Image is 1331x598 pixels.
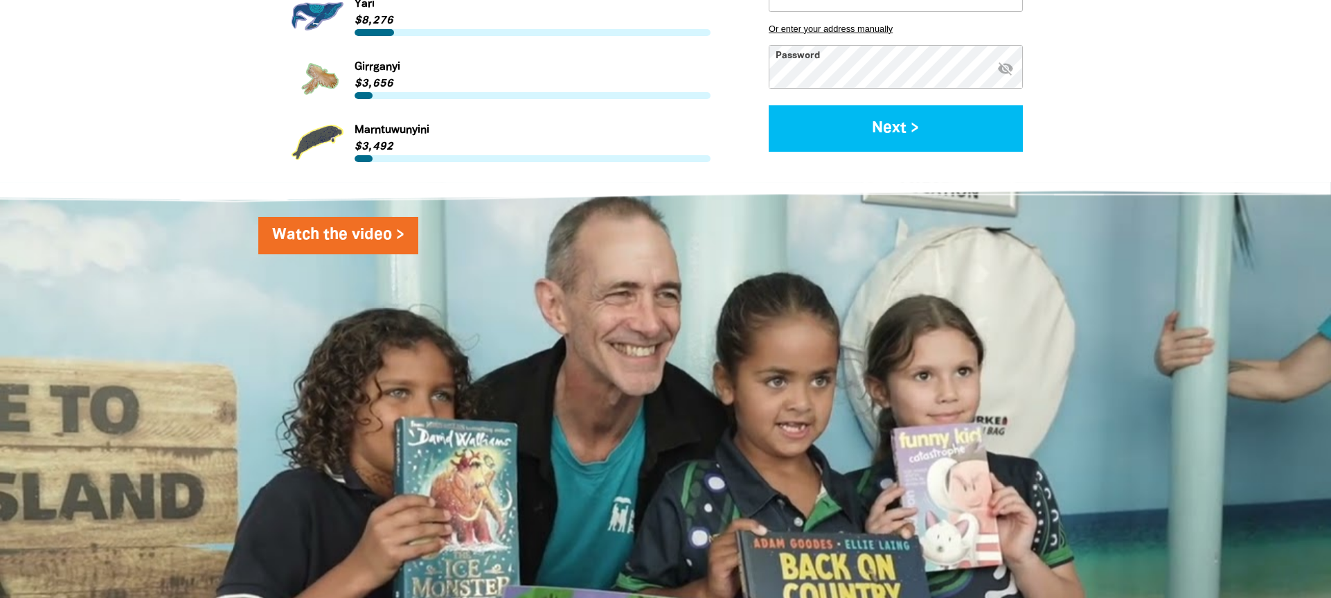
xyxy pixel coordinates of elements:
button: visibility_off [997,60,1014,78]
button: Or enter your address manually [769,24,1023,34]
i: Hide password [997,60,1014,76]
button: Next > [769,105,1023,152]
a: Watch the video > [258,217,418,254]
